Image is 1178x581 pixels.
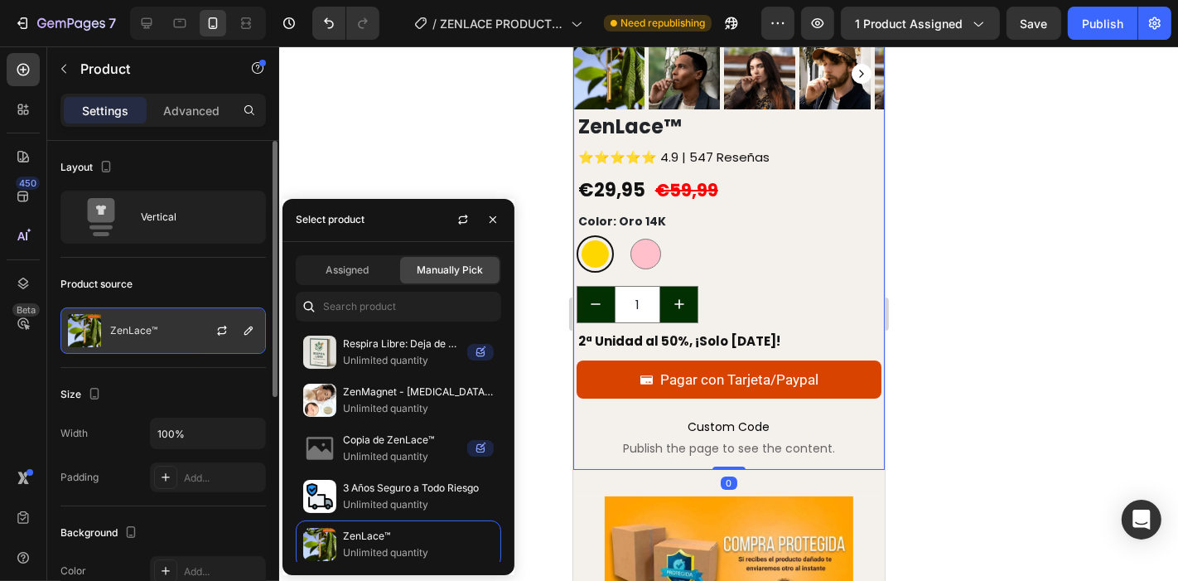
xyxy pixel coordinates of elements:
[60,522,141,545] div: Background
[16,177,40,190] div: 450
[303,432,336,465] img: no-image
[841,7,1000,40] button: 1 product assigned
[1007,7,1061,40] button: Save
[303,528,336,561] img: collections
[163,102,220,119] p: Advanced
[60,157,116,179] div: Layout
[440,15,564,32] span: ZENLACE PRODUCT PAGE
[296,292,501,322] input: Search in Settings & Advanced
[296,212,365,227] div: Select product
[326,263,369,278] span: Assigned
[31,450,281,574] img: Alt Image
[60,426,88,441] div: Width
[432,15,437,32] span: /
[1122,500,1161,540] div: Open Intercom Messenger
[303,384,336,417] img: collections
[855,15,963,32] span: 1 product assigned
[60,470,99,485] div: Padding
[12,303,40,317] div: Beta
[303,336,336,369] img: collections
[343,528,494,545] p: ZenLace™
[343,480,494,496] p: 3 Años Seguro a Todo Riesgo
[110,325,157,336] p: ZenLace™
[60,564,86,579] div: Color
[343,448,461,465] p: Unlimited quantity
[343,384,494,400] p: ZenMagnet - [MEDICAL_DATA] para [MEDICAL_DATA]
[151,419,265,448] input: Auto
[303,480,336,513] img: collections
[80,59,221,79] p: Product
[1021,17,1048,31] span: Save
[620,16,705,31] span: Need republishing
[1082,15,1123,32] div: Publish
[417,263,483,278] span: Manually Pick
[82,102,128,119] p: Settings
[1068,7,1137,40] button: Publish
[60,277,133,292] div: Product source
[7,7,123,40] button: 7
[68,314,101,347] img: product feature img
[343,400,494,417] p: Unlimited quantity
[109,13,116,33] p: 7
[60,384,104,406] div: Size
[184,564,262,579] div: Add...
[343,496,494,513] p: Unlimited quantity
[343,352,461,369] p: Unlimited quantity
[141,198,242,236] div: Vertical
[312,7,379,40] div: Undo/Redo
[343,545,494,561] p: Unlimited quantity
[343,432,461,448] p: Copia de ZenLace™
[184,471,262,486] div: Add...
[343,336,461,352] p: Respira Libre: Deja de Fumar en 21 Días con Apoyo Real y Herramientas Naturales
[573,46,885,581] iframe: Design area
